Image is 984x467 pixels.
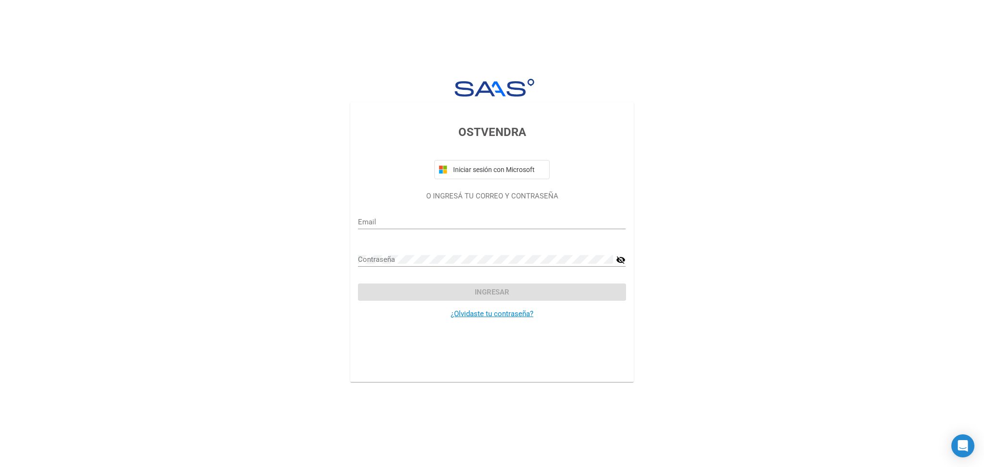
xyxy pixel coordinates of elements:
[951,434,974,457] div: Open Intercom Messenger
[358,283,626,301] button: Ingresar
[616,254,626,266] mat-icon: visibility_off
[451,309,533,318] a: ¿Olvidaste tu contraseña?
[434,160,550,179] button: Iniciar sesión con Microsoft
[358,123,626,141] h3: OSTVENDRA
[475,288,509,296] span: Ingresar
[451,166,545,173] span: Iniciar sesión con Microsoft
[358,191,626,202] p: O INGRESÁ TU CORREO Y CONTRASEÑA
